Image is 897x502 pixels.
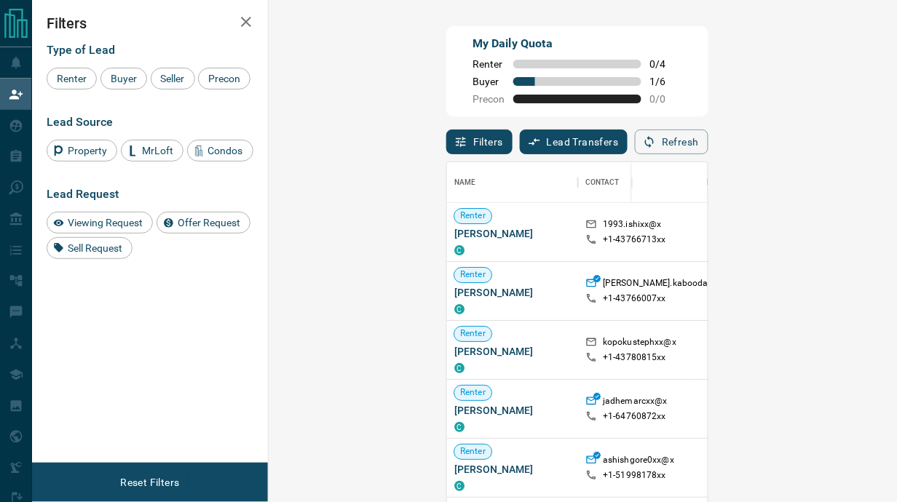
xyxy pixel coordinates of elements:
[454,268,491,281] span: Renter
[447,162,578,203] div: Name
[203,73,245,84] span: Precon
[520,130,628,154] button: Lead Transfers
[603,234,666,246] p: +1- 43766713xx
[157,212,250,234] div: Offer Request
[603,351,666,364] p: +1- 43780815xx
[454,245,465,255] div: condos.ca
[454,403,571,418] span: [PERSON_NAME]
[603,277,730,292] p: [PERSON_NAME].kaboodaxx@x
[100,68,147,89] div: Buyer
[111,470,189,495] button: Reset Filters
[47,115,113,129] span: Lead Source
[47,212,153,234] div: Viewing Request
[47,140,117,162] div: Property
[603,218,662,234] p: 1993.ishixx@x
[106,73,142,84] span: Buyer
[454,304,465,314] div: condos.ca
[603,410,666,423] p: +1- 64760872xx
[47,187,119,201] span: Lead Request
[650,76,682,87] span: 1 / 6
[52,73,92,84] span: Renter
[121,140,183,162] div: MrLoft
[156,73,190,84] span: Seller
[603,292,666,305] p: +1- 43766007xx
[454,481,465,491] div: condos.ca
[454,462,571,477] span: [PERSON_NAME]
[603,454,674,469] p: ashishgore0xx@x
[454,344,571,359] span: [PERSON_NAME]
[603,336,676,351] p: kopokustephxx@x
[603,395,668,410] p: jadhemarcxx@x
[173,217,245,228] span: Offer Request
[454,363,465,373] div: condos.ca
[446,130,513,154] button: Filters
[47,237,133,259] div: Sell Request
[473,76,505,87] span: Buyer
[454,162,476,203] div: Name
[650,93,682,105] span: 0 / 0
[137,145,178,156] span: MrLoft
[454,210,491,222] span: Renter
[473,35,682,52] p: My Daily Quota
[635,130,708,154] button: Refresh
[151,68,195,89] div: Seller
[47,68,97,89] div: Renter
[454,422,465,432] div: condos.ca
[585,162,620,203] div: Contact
[63,242,127,254] span: Sell Request
[454,386,491,399] span: Renter
[187,140,253,162] div: Condos
[47,15,253,32] h2: Filters
[454,327,491,340] span: Renter
[473,93,505,105] span: Precon
[63,217,148,228] span: Viewing Request
[198,68,250,89] div: Precon
[650,58,682,70] span: 0 / 4
[603,469,666,482] p: +1- 51998178xx
[473,58,505,70] span: Renter
[454,226,571,241] span: [PERSON_NAME]
[454,285,571,300] span: [PERSON_NAME]
[47,43,115,57] span: Type of Lead
[203,145,248,156] span: Condos
[454,445,491,458] span: Renter
[63,145,112,156] span: Property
